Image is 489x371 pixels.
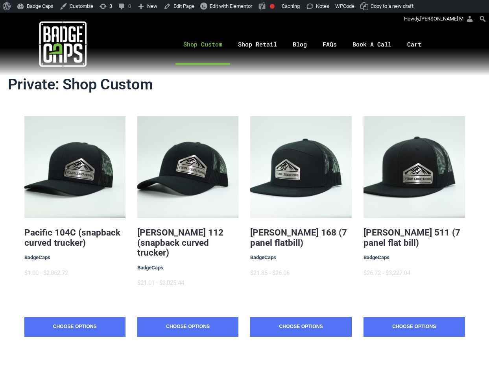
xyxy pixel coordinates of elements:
nav: Menu [125,24,489,65]
a: Cart [399,24,439,65]
a: [PERSON_NAME] 511 (7 panel flat bill) [364,227,460,248]
button: BadgeCaps - Pacific 104C [24,116,125,217]
span: $26.72 - $3,227.04 [364,269,410,276]
span: $1.00 - $2,862.72 [24,269,68,276]
img: badgecaps white logo with green acccent [39,20,87,68]
a: FAQs [315,24,345,65]
button: BadgeCaps - Richardson 112 [137,116,238,217]
button: BadgeCaps - Richardson 168 [250,116,351,217]
div: Focus keyphrase not set [270,4,275,9]
a: Choose Options [24,317,125,337]
a: [PERSON_NAME] 168 (7 panel flatbill) [250,227,347,248]
a: [PERSON_NAME] 112 (snapback curved trucker) [137,227,223,258]
a: Blog [285,24,315,65]
span: BadgeCaps [250,255,351,260]
a: Pacific 104C (snapback curved trucker) [24,227,120,248]
a: Howdy, [401,13,477,25]
a: Choose Options [364,317,465,337]
span: BadgeCaps [24,255,125,260]
h1: Private: Shop Custom [8,76,481,94]
button: BadgeCaps - Richardson 511 [364,116,465,217]
span: $21.85 - $26.06 [250,269,290,276]
a: Book A Call [345,24,399,65]
span: BadgeCaps [137,265,238,270]
a: Shop Retail [230,24,285,65]
span: Edit with Elementor [210,3,252,9]
span: [PERSON_NAME] M [420,16,463,22]
a: Choose Options [137,317,238,337]
a: Shop Custom [175,24,230,65]
span: BadgeCaps [364,255,465,260]
a: Choose Options [250,317,351,337]
span: $21.01 - $3,025.44 [137,279,184,286]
